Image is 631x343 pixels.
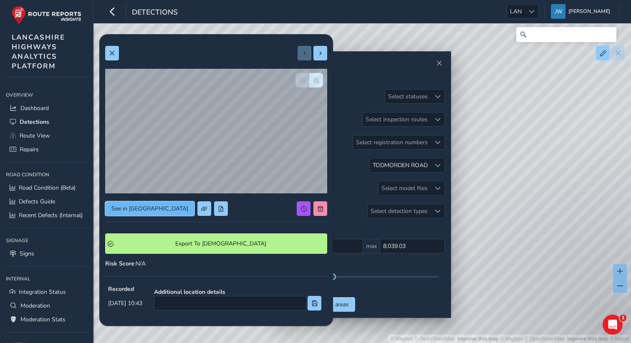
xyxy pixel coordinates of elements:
[385,90,431,103] div: Select statuses
[380,239,445,253] input: 0
[108,285,142,293] strong: Recorded
[6,181,87,195] a: Road Condition (Beta)
[6,101,87,115] a: Dashboard
[620,315,626,321] span: 1
[19,288,66,296] span: Integration Status
[105,233,327,254] button: Export To Symology
[105,201,194,216] button: See in Route View
[603,315,623,335] iframe: Intercom live chat
[368,204,431,218] div: Select detection types
[6,234,87,247] div: Signage
[373,161,428,169] div: TODMORDEN ROAD
[6,195,87,208] a: Defects Guide
[105,260,134,268] strong: Risk Score
[288,280,439,288] div: 35
[20,104,49,112] span: Dashboard
[379,181,431,195] div: Select model files
[20,132,50,140] span: Route View
[282,69,445,83] h2: Filters
[551,4,613,19] button: [PERSON_NAME]
[6,299,87,313] a: Moderation
[6,285,87,299] a: Integration Status
[6,129,87,143] a: Route View
[12,6,81,25] img: rr logo
[6,247,87,260] a: Signs
[20,118,49,126] span: Detections
[105,260,327,268] div: : N/A
[132,7,178,19] span: Detections
[433,58,445,69] button: Close
[6,143,87,156] a: Repairs
[116,240,325,248] span: Export To [DEMOGRAPHIC_DATA]
[20,145,39,153] span: Repairs
[20,315,66,323] span: Moderation Stats
[6,208,87,222] a: Recent Defects (Internal)
[154,288,321,296] strong: Additional location details
[19,211,83,219] span: Recent Defects (Internal)
[568,4,610,19] span: [PERSON_NAME]
[6,168,87,181] div: Road Condition
[516,27,616,42] input: Search
[20,302,50,310] span: Moderation
[111,205,188,213] span: See in [GEOGRAPHIC_DATA]
[363,113,431,126] div: Select inspection routes
[108,299,142,307] span: [DATE] 10:43
[19,184,76,192] span: Road Condition (Beta)
[6,273,87,285] div: Internal
[353,135,431,149] div: Select registration numbers
[6,89,87,101] div: Overview
[551,4,565,19] img: diamond-layout
[20,250,34,258] span: Signs
[6,115,87,129] a: Detections
[507,5,525,18] span: LAN
[19,198,55,205] span: Defects Guide
[6,313,87,326] a: Moderation Stats
[12,33,65,71] span: LANCASHIRE HIGHWAYS ANALYTICS PLATFORM
[363,239,380,253] span: max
